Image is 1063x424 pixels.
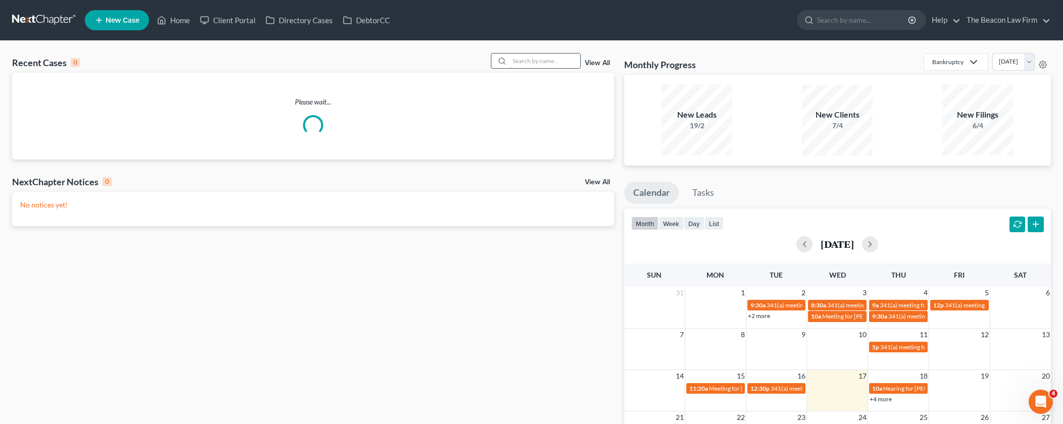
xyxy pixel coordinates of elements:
[872,343,879,351] span: 5p
[684,217,704,230] button: day
[1049,390,1057,398] span: 4
[880,343,978,351] span: 341(a) meeting for [PERSON_NAME]
[821,239,854,249] h2: [DATE]
[883,385,962,392] span: Hearing for [PERSON_NAME]
[891,271,906,279] span: Thu
[933,301,944,309] span: 12p
[984,287,990,299] span: 5
[675,287,685,299] span: 31
[800,287,806,299] span: 2
[689,385,708,392] span: 11:20a
[12,57,80,69] div: Recent Cases
[662,121,732,131] div: 19/2
[857,329,868,341] span: 10
[338,11,395,29] a: DebtorCC
[817,11,909,29] input: Search by name...
[704,217,724,230] button: list
[1014,271,1027,279] span: Sat
[919,370,929,382] span: 18
[802,109,873,121] div: New Clients
[872,312,887,320] span: 9:30a
[750,385,770,392] span: 12:30p
[927,11,960,29] a: Help
[510,54,580,68] input: Search by name...
[945,301,1042,309] span: 341(a) meeting for [PERSON_NAME]
[942,121,1013,131] div: 6/4
[740,329,746,341] span: 8
[1041,411,1051,423] span: 27
[923,287,929,299] span: 4
[736,411,746,423] span: 22
[1041,329,1051,341] span: 13
[675,370,685,382] span: 14
[675,411,685,423] span: 21
[12,176,112,188] div: NextChapter Notices
[740,287,746,299] span: 1
[862,287,868,299] span: 3
[919,411,929,423] span: 25
[980,370,990,382] span: 19
[736,370,746,382] span: 15
[106,17,139,24] span: New Case
[103,177,112,186] div: 0
[870,395,892,403] a: +4 more
[961,11,1050,29] a: The Beacon Law Firm
[261,11,338,29] a: Directory Cases
[662,109,732,121] div: New Leads
[585,60,610,67] a: View All
[827,301,925,309] span: 341(a) meeting for [PERSON_NAME]
[880,301,977,309] span: 341(a) meeting for [PERSON_NAME]
[796,411,806,423] span: 23
[20,200,606,210] p: No notices yet!
[811,301,826,309] span: 8:30a
[919,329,929,341] span: 11
[706,271,724,279] span: Mon
[822,312,901,320] span: Meeting for [PERSON_NAME]
[872,385,882,392] span: 10a
[624,59,696,71] h3: Monthly Progress
[954,271,965,279] span: Fri
[1029,390,1053,414] iframe: Intercom live chat
[12,97,614,107] p: Please wait...
[748,312,770,320] a: +2 more
[152,11,195,29] a: Home
[585,179,610,186] a: View All
[647,271,662,279] span: Sun
[195,11,261,29] a: Client Portal
[679,329,685,341] span: 7
[683,182,723,204] a: Tasks
[71,58,80,67] div: 0
[857,411,868,423] span: 24
[802,121,873,131] div: 7/4
[800,329,806,341] span: 9
[888,312,986,320] span: 341(a) meeting for [PERSON_NAME]
[857,370,868,382] span: 17
[829,271,846,279] span: Wed
[942,109,1013,121] div: New Filings
[811,312,821,320] span: 10a
[980,329,990,341] span: 12
[750,301,766,309] span: 9:30a
[771,385,868,392] span: 341(a) meeting for [PERSON_NAME]
[1041,370,1051,382] span: 20
[770,271,783,279] span: Tue
[631,217,659,230] button: month
[980,411,990,423] span: 26
[624,182,679,204] a: Calendar
[709,385,899,392] span: Meeting for [PERSON_NAME] & [PERSON_NAME] De [PERSON_NAME]
[1045,287,1051,299] span: 6
[932,58,964,66] div: Bankruptcy
[767,301,918,309] span: 341(a) meeting for [PERSON_NAME] & [PERSON_NAME]
[659,217,684,230] button: week
[872,301,879,309] span: 9a
[796,370,806,382] span: 16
